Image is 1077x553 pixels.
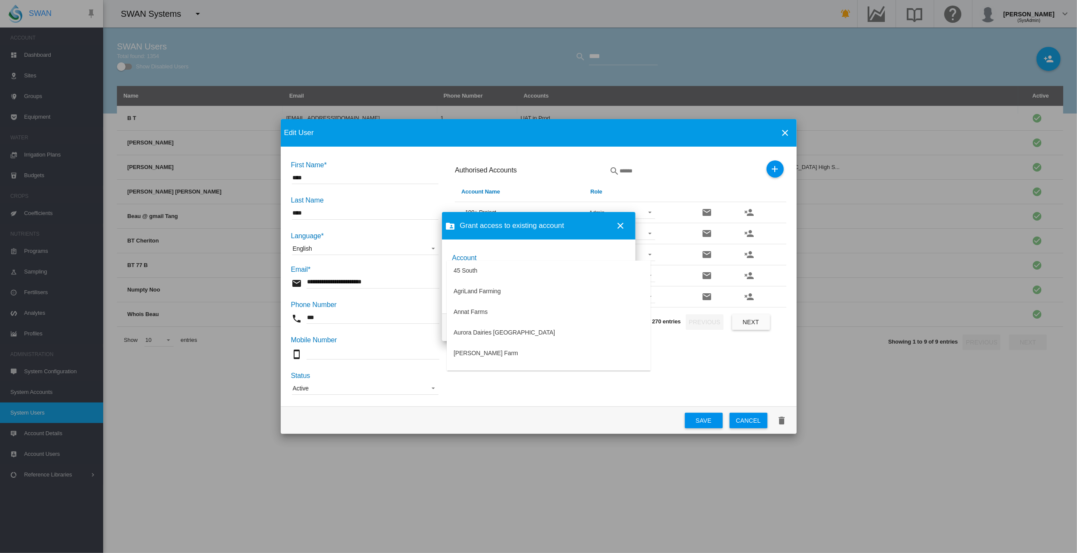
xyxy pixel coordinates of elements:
div: Annat Farms [454,308,488,316]
div: 45 South [454,267,477,275]
div: [PERSON_NAME] Farm [454,349,518,358]
div: AgriLand Farming [454,287,501,296]
div: Australian Farming Services - [PERSON_NAME][GEOGRAPHIC_DATA] [454,370,644,378]
div: Aurora Dairies [GEOGRAPHIC_DATA] [454,329,555,337]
